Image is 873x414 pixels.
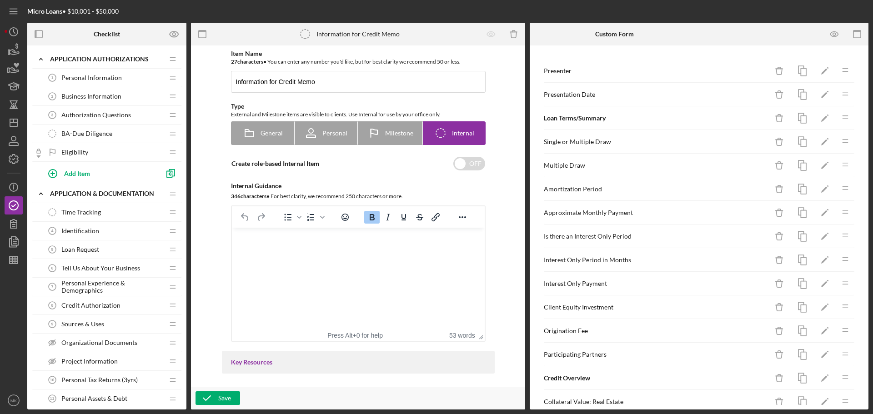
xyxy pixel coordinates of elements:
[61,320,104,328] span: Sources & Uses
[364,211,380,224] button: Bold
[544,67,768,75] div: Presenter
[544,114,606,122] b: Loan Terms/Summary
[51,322,54,326] tspan: 9
[452,130,474,137] span: Internal
[5,391,23,409] button: MK
[412,211,427,224] button: Strikethrough
[595,30,634,38] b: Custom Form
[51,247,54,252] tspan: 5
[61,93,121,100] span: Business Information
[544,233,768,240] div: Is there an Interest Only Period
[61,279,164,294] span: Personal Experience & Demographics
[544,91,768,98] div: Presentation Date
[50,378,55,382] tspan: 10
[322,130,347,137] span: Personal
[50,55,164,63] div: Application Authorizations
[544,256,768,264] div: Interest Only Period in Months
[61,246,99,253] span: Loan Request
[544,327,768,334] div: Origination Fee
[61,339,137,346] span: Organizational Documents
[544,162,768,169] div: Multiple Draw
[61,227,99,234] span: Identification
[50,396,55,401] tspan: 11
[231,359,486,366] div: Key Resources
[41,164,159,182] button: Add Item
[27,7,62,15] b: Micro Loans
[428,211,443,224] button: Insert/edit link
[231,193,270,200] b: 346 character s •
[51,75,54,80] tspan: 1
[231,50,486,57] div: Item Name
[337,211,353,224] button: Emojis
[61,74,122,81] span: Personal Information
[10,398,17,403] text: MK
[51,229,54,233] tspan: 4
[231,57,486,66] div: You can enter any number you'd like, but for best clarity we recommend 50 or less.
[253,211,269,224] button: Redo
[544,351,768,358] div: Participating Partners
[61,302,120,309] span: Credit Authorization
[94,30,120,38] b: Checklist
[61,264,140,272] span: Tell Us About Your Business
[51,94,54,99] tspan: 2
[475,329,485,341] div: Press the Up and Down arrow keys to resize the editor.
[51,303,54,308] tspan: 8
[231,110,486,119] div: External and Milestone items are visible to clients. Use Internal for use by your office only.
[231,58,266,65] b: 27 character s •
[544,374,590,382] b: Credit Overview
[27,8,119,15] div: • $10,001 - $50,000
[449,332,475,339] button: 53 words
[61,358,118,365] span: Project Information
[218,391,231,405] div: Save
[455,211,470,224] button: Reveal or hide additional toolbar items
[544,185,768,193] div: Amortization Period
[61,209,101,216] span: Time Tracking
[315,332,395,339] div: Press Alt+0 for help
[544,398,768,405] div: Collateral Value: Real Estate
[303,211,326,224] div: Numbered list
[231,160,319,167] label: Create role-based Internal Item
[544,280,768,287] div: Interest Only Payment
[232,228,485,329] iframe: Rich Text Area
[237,211,253,224] button: Undo
[196,391,240,405] button: Save
[544,138,768,145] div: Single or Multiple Draw
[385,130,413,137] span: Milestone
[396,211,411,224] button: Underline
[231,192,486,201] div: For best clarity, we recommend 250 characters or more.
[61,130,112,137] span: BA-Due Diligence
[51,266,54,270] tspan: 6
[51,284,54,289] tspan: 7
[61,376,138,384] span: Personal Tax Returns (3yrs)
[50,190,164,197] div: Application & Documentation
[51,113,54,117] tspan: 3
[61,111,131,119] span: Authorization Questions
[64,165,90,182] div: Add Item
[61,395,127,402] span: Personal Assets & Debt
[231,103,486,110] div: Type
[261,130,283,137] span: General
[280,211,303,224] div: Bullet list
[842,374,864,396] iframe: Intercom live chat
[231,182,486,190] div: Internal Guidance
[544,209,768,216] div: Approximate Monthly Payment
[380,211,396,224] button: Italic
[61,149,88,156] span: Eligibility
[316,30,400,38] div: Information for Credit Memo
[544,304,768,311] div: Client Equity Investment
